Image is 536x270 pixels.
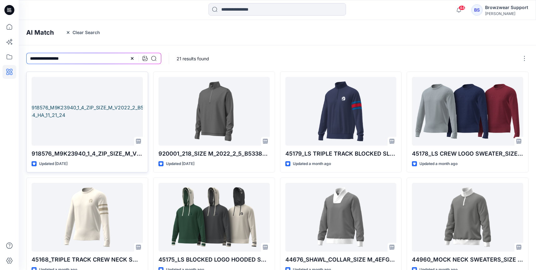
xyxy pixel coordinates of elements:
p: Updated a month ago [293,161,331,167]
a: 44676_SHAWL_COLLAR_SIZE M_4EFG7223 [285,183,397,252]
p: Updated a month ago [419,161,458,167]
a: 920001_218_SIZE M_2022_2_5_B53384_MP_12_19_2024 [158,77,270,146]
p: Updated [DATE] [39,161,68,167]
p: 21 results found [177,55,209,62]
a: 45178_LS CREW LOGO SWEATER_SIZE M_CGGSF0Q1 [412,77,523,146]
a: 45179_LS TRIPLE TRACK BLOCKED SLEEVE 1-4 ZIP SWEATER_SIZE M_CGGSF0S1 [285,77,397,146]
p: 44960_MOCK NECK SWEATERS_SIZE M_4HFG7212 [412,255,523,264]
span: 44 [458,5,465,10]
p: 918576_M9K23940_1_4_ZIP_SIZE_M_V2022_2_B53384_HA_11_21_24 [32,149,143,158]
div: BS [471,4,483,16]
p: 45179_LS TRIPLE TRACK BLOCKED SLEEVE 1-4 ZIP SWEATER_SIZE M_CGGSF0S1 [285,149,397,158]
p: Updated [DATE] [166,161,194,167]
p: 45175_LS BLOCKED LOGO HOODED SWEATER_SIZE M_CGGSF0Q2 [158,255,270,264]
p: 45178_LS CREW LOGO SWEATER_SIZE M_CGGSF0Q1 [412,149,523,158]
div: Browzwear Support [485,4,528,11]
p: 45168_TRIPLE TRACK CREW NECK SWEATER_SIZE M_CGGSF0P8 [32,255,143,264]
a: 45175_LS BLOCKED LOGO HOODED SWEATER_SIZE M_CGGSF0Q2 [158,183,270,252]
button: Clear Search [62,27,104,37]
h4: AI Match [26,29,54,36]
a: 918576_M9K23940_1_4_ZIP_SIZE_M_V2022_2_B53384_HA_11_21_24 [32,77,143,146]
p: 44676_SHAWL_COLLAR_SIZE M_4EFG7223 [285,255,397,264]
a: 45168_TRIPLE TRACK CREW NECK SWEATER_SIZE M_CGGSF0P8 [32,183,143,252]
p: 920001_218_SIZE M_2022_2_5_B53384_MP_12_19_2024 [158,149,270,158]
div: [PERSON_NAME] [485,11,528,16]
a: 44960_MOCK NECK SWEATERS_SIZE M_4HFG7212 [412,183,523,252]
